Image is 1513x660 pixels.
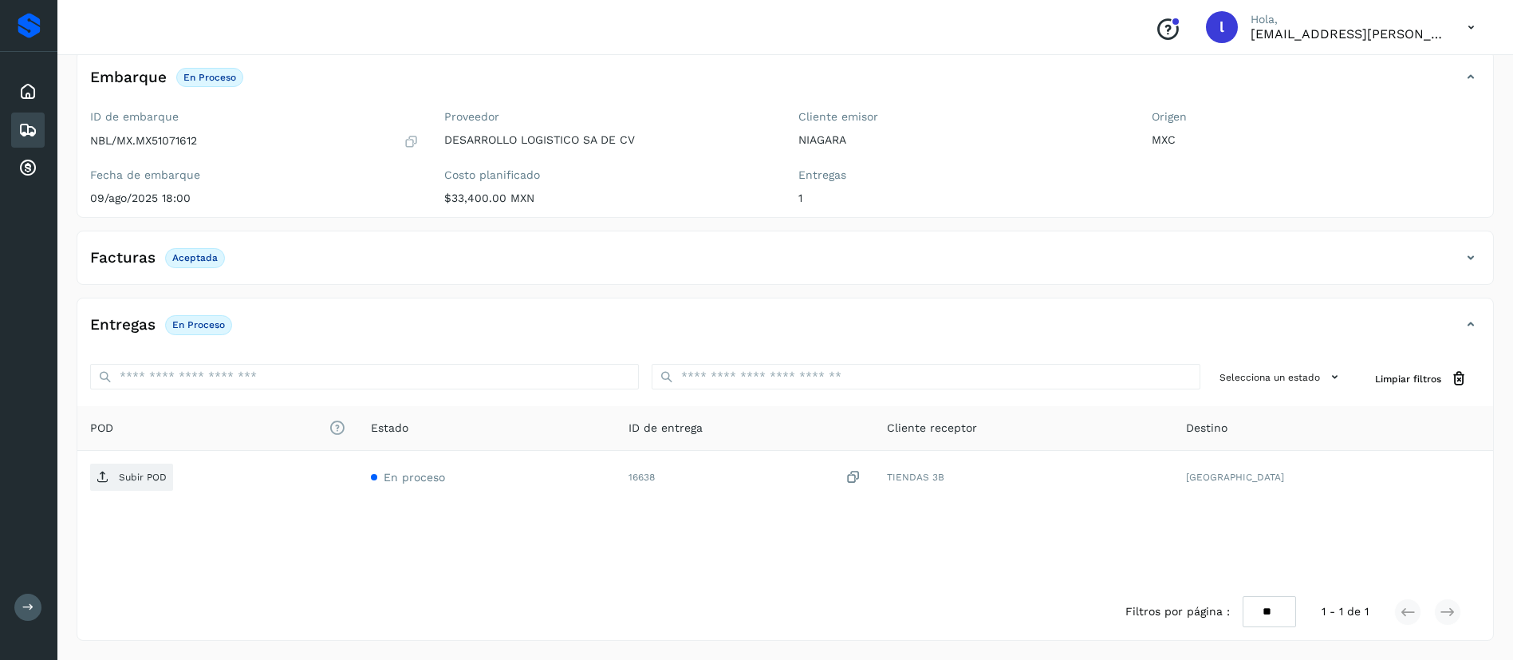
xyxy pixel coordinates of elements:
p: 09/ago/2025 18:00 [90,192,419,205]
label: Entregas [798,168,1127,182]
p: Aceptada [172,252,218,263]
span: Limpiar filtros [1375,372,1441,386]
span: En proceso [384,471,445,484]
div: Embarques [11,113,45,148]
p: En proceso [172,319,225,330]
label: Costo planificado [444,168,773,182]
p: NBL/MX.MX51071612 [90,134,197,148]
span: 1 - 1 de 1 [1322,603,1369,620]
h4: Entregas [90,316,156,334]
span: ID de entrega [628,420,703,437]
span: Cliente receptor [887,420,977,437]
span: POD [90,420,345,437]
button: Selecciona un estado [1213,364,1349,390]
label: ID de embarque [90,110,419,124]
button: Subir POD [90,464,173,491]
p: NIAGARA [798,133,1127,147]
label: Origen [1152,110,1480,124]
span: Estado [371,420,408,437]
p: En proceso [183,72,236,83]
p: lauraamalia.castillo@xpertal.com [1251,26,1442,41]
span: Destino [1186,420,1227,437]
td: [GEOGRAPHIC_DATA] [1173,451,1493,504]
p: $33,400.00 MXN [444,192,773,205]
div: FacturasAceptada [77,244,1493,284]
p: 1 [798,192,1127,205]
div: Cuentas por cobrar [11,151,45,186]
h4: Embarque [90,69,167,87]
label: Fecha de embarque [90,168,419,182]
label: Cliente emisor [798,110,1127,124]
label: Proveedor [444,110,773,124]
p: MXC [1152,133,1480,147]
div: EmbarqueEn proceso [77,64,1493,104]
p: Hola, [1251,13,1442,26]
span: Filtros por página : [1125,603,1230,620]
button: Limpiar filtros [1362,364,1480,393]
div: EntregasEn proceso [77,311,1493,351]
p: DESARROLLO LOGISTICO SA DE CV [444,133,773,147]
h4: Facturas [90,249,156,267]
div: 16638 [628,469,861,486]
p: Subir POD [119,472,167,483]
div: Inicio [11,74,45,109]
td: TIENDAS 3B [874,451,1173,504]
